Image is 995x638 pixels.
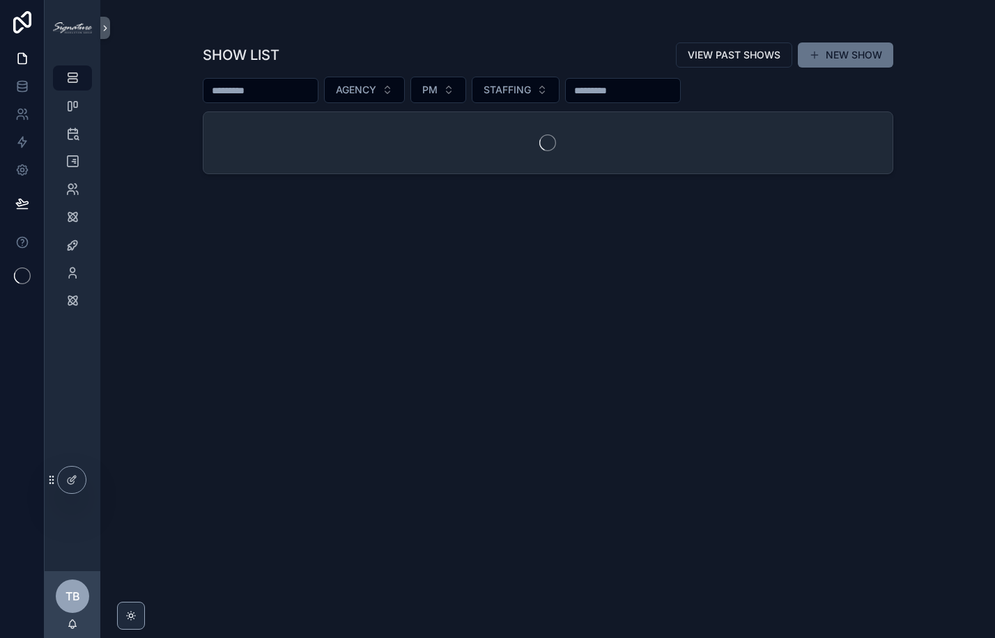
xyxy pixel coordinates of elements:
span: PM [422,83,438,97]
button: NEW SHOW [798,42,893,68]
button: Select Button [410,77,466,103]
span: VIEW PAST SHOWS [688,48,780,62]
span: AGENCY [336,83,376,97]
img: App logo [53,22,92,33]
span: STAFFING [484,83,531,97]
div: scrollable content [45,56,100,332]
button: Select Button [472,77,560,103]
span: TB [65,588,80,605]
h1: SHOW LIST [203,45,279,65]
button: VIEW PAST SHOWS [676,42,792,68]
button: Select Button [324,77,405,103]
